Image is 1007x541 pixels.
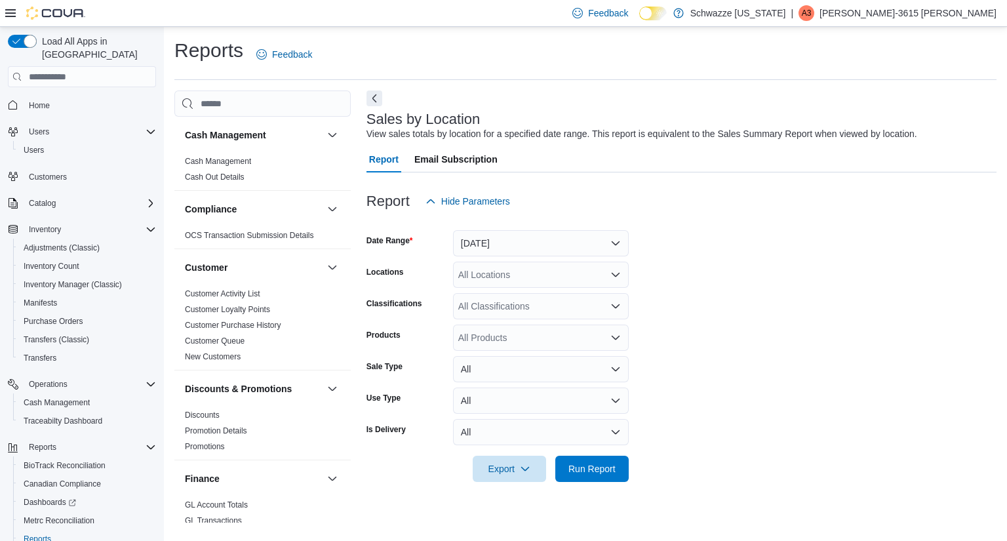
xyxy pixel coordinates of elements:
[18,395,156,411] span: Cash Management
[473,456,546,482] button: Export
[185,172,245,182] span: Cash Out Details
[185,203,322,216] button: Compliance
[24,195,61,211] button: Catalog
[24,460,106,471] span: BioTrack Reconciliation
[24,353,56,363] span: Transfers
[325,381,340,397] button: Discounts & Promotions
[185,382,322,395] button: Discounts & Promotions
[29,100,50,111] span: Home
[185,441,225,452] span: Promotions
[13,294,161,312] button: Manifests
[18,494,156,510] span: Dashboards
[453,356,629,382] button: All
[18,313,156,329] span: Purchase Orders
[185,305,270,314] a: Customer Loyalty Points
[29,198,56,209] span: Catalog
[325,260,340,275] button: Customer
[13,312,161,331] button: Purchase Orders
[24,222,66,237] button: Inventory
[819,5,997,21] p: [PERSON_NAME]-3615 [PERSON_NAME]
[366,267,404,277] label: Locations
[174,407,351,460] div: Discounts & Promotions
[185,231,314,240] a: OCS Transaction Submission Details
[18,476,106,492] a: Canadian Compliance
[24,124,54,140] button: Users
[420,188,515,214] button: Hide Parameters
[325,471,340,487] button: Finance
[185,500,248,510] span: GL Account Totals
[13,475,161,493] button: Canadian Compliance
[18,413,108,429] a: Traceabilty Dashboard
[24,96,156,113] span: Home
[610,270,621,280] button: Open list of options
[366,90,382,106] button: Next
[24,124,156,140] span: Users
[185,336,245,346] a: Customer Queue
[18,258,156,274] span: Inventory Count
[24,416,102,426] span: Traceabilty Dashboard
[24,479,101,489] span: Canadian Compliance
[24,279,122,290] span: Inventory Manager (Classic)
[18,258,85,274] a: Inventory Count
[185,411,220,420] a: Discounts
[24,98,55,113] a: Home
[29,442,56,452] span: Reports
[24,169,156,185] span: Customers
[185,203,237,216] h3: Compliance
[24,334,89,345] span: Transfers (Classic)
[690,5,786,21] p: Schwazze [US_STATE]
[185,515,242,526] span: GL Transactions
[453,230,629,256] button: [DATE]
[185,516,242,525] a: GL Transactions
[802,5,812,21] span: A3
[366,235,413,246] label: Date Range
[18,350,156,366] span: Transfers
[18,295,156,311] span: Manifests
[174,228,351,249] div: Compliance
[185,472,322,485] button: Finance
[366,111,481,127] h3: Sales by Location
[24,439,156,455] span: Reports
[13,393,161,412] button: Cash Management
[24,376,73,392] button: Operations
[3,194,161,212] button: Catalog
[13,456,161,475] button: BioTrack Reconciliation
[185,336,245,346] span: Customer Queue
[174,286,351,370] div: Customer
[18,142,156,158] span: Users
[13,257,161,275] button: Inventory Count
[481,456,538,482] span: Export
[185,261,322,274] button: Customer
[24,222,156,237] span: Inventory
[414,146,498,172] span: Email Subscription
[18,332,156,348] span: Transfers (Classic)
[37,35,156,61] span: Load All Apps in [GEOGRAPHIC_DATA]
[185,426,247,436] span: Promotion Details
[18,277,156,292] span: Inventory Manager (Classic)
[26,7,85,20] img: Cova
[185,442,225,451] a: Promotions
[185,426,247,435] a: Promotion Details
[18,395,95,411] a: Cash Management
[18,313,89,329] a: Purchase Orders
[18,350,62,366] a: Transfers
[185,351,241,362] span: New Customers
[18,513,100,529] a: Metrc Reconciliation
[18,458,111,473] a: BioTrack Reconciliation
[185,129,322,142] button: Cash Management
[13,511,161,530] button: Metrc Reconciliation
[18,295,62,311] a: Manifests
[791,5,793,21] p: |
[13,141,161,159] button: Users
[24,195,156,211] span: Catalog
[18,494,81,510] a: Dashboards
[369,146,399,172] span: Report
[639,7,667,20] input: Dark Mode
[24,515,94,526] span: Metrc Reconciliation
[185,320,281,331] span: Customer Purchase History
[13,349,161,367] button: Transfers
[568,462,616,475] span: Run Report
[453,419,629,445] button: All
[185,304,270,315] span: Customer Loyalty Points
[24,261,79,271] span: Inventory Count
